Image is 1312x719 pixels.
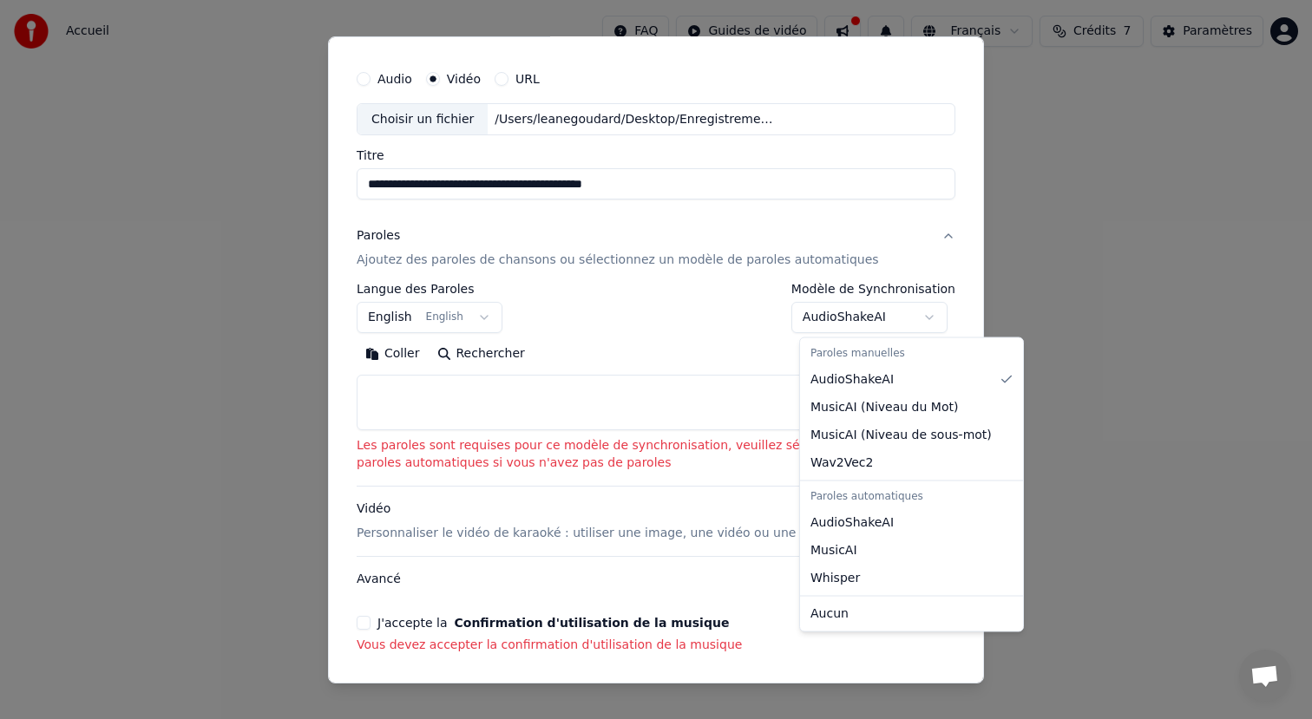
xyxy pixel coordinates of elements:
span: MusicAI ( Niveau de sous-mot ) [810,426,992,443]
span: Whisper [810,569,860,586]
span: MusicAI [810,541,857,559]
span: Wav2Vec2 [810,454,873,471]
div: Paroles manuelles [804,342,1020,366]
div: Paroles automatiques [804,484,1020,508]
span: AudioShakeAI [810,370,894,388]
span: MusicAI ( Niveau du Mot ) [810,398,958,415]
span: Aucun [810,605,849,622]
span: AudioShakeAI [810,513,894,531]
